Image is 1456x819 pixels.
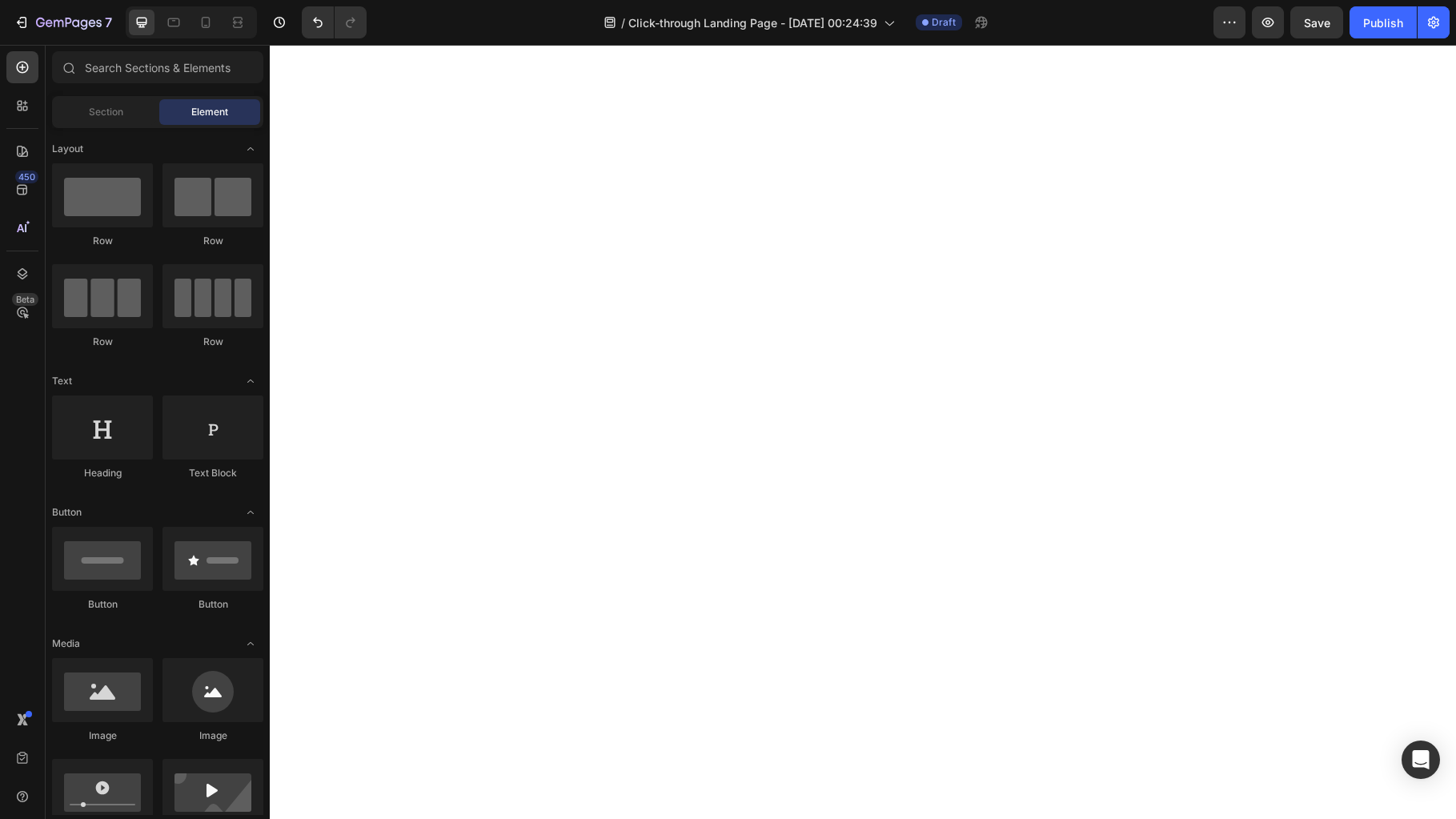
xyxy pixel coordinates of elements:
[302,6,367,38] div: Undo/Redo
[621,14,625,31] span: /
[628,14,877,31] span: Click-through Landing Page - [DATE] 00:24:39
[52,51,263,83] input: Search Sections & Elements
[15,171,38,183] div: 450
[270,45,1456,819] iframe: To enrich screen reader interactions, please activate Accessibility in Grammarly extension settings
[238,368,263,394] span: Toggle open
[1402,741,1440,779] div: Open Intercom Messenger
[52,729,153,743] div: Image
[1363,14,1403,31] div: Publish
[1290,6,1343,38] button: Save
[52,466,153,480] div: Heading
[238,631,263,656] span: Toggle open
[6,6,119,38] button: 7
[162,335,263,349] div: Row
[162,234,263,248] div: Row
[52,597,153,612] div: Button
[191,105,228,119] span: Element
[52,335,153,349] div: Row
[52,234,153,248] div: Row
[12,293,38,306] div: Beta
[932,15,956,30] span: Draft
[105,13,112,32] p: 7
[52,636,80,651] span: Media
[162,729,263,743] div: Image
[1350,6,1417,38] button: Publish
[162,597,263,612] div: Button
[52,374,72,388] span: Text
[52,505,82,520] span: Button
[238,136,263,162] span: Toggle open
[89,105,123,119] span: Section
[162,466,263,480] div: Text Block
[238,500,263,525] span: Toggle open
[1304,16,1330,30] span: Save
[52,142,83,156] span: Layout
